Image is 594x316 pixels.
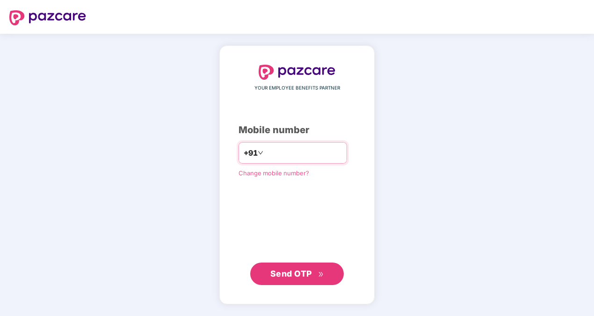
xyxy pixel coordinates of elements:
span: YOUR EMPLOYEE BENEFITS PARTNER [254,84,340,92]
span: +91 [244,147,258,159]
span: down [258,150,263,156]
span: double-right [318,271,324,278]
div: Mobile number [239,123,355,137]
img: logo [9,10,86,25]
button: Send OTPdouble-right [250,263,344,285]
a: Change mobile number? [239,169,309,177]
img: logo [259,65,335,80]
span: Send OTP [270,269,312,278]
